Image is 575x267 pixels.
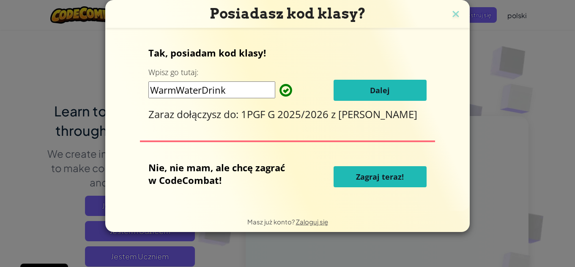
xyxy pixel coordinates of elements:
[450,8,461,21] img: close icon
[241,107,331,121] span: 1PGF G 2025/2026
[148,161,291,186] p: Nie, nie mam, ale chcę zagrać w CodeCombat!
[370,85,390,95] span: Dalej
[210,5,366,22] span: Posiadasz kod klasy?
[356,172,404,182] span: Zagraj teraz!
[334,166,427,187] button: Zagraj teraz!
[148,46,427,59] p: Tak, posiadam kod klasy!
[247,218,296,226] span: Masz już konto?
[338,107,417,121] span: [PERSON_NAME]
[148,67,198,78] label: Wpisz go tutaj:
[331,107,338,121] span: z
[296,218,328,226] a: Zaloguj się
[334,80,427,101] button: Dalej
[148,107,241,121] span: Zaraz dołączysz do:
